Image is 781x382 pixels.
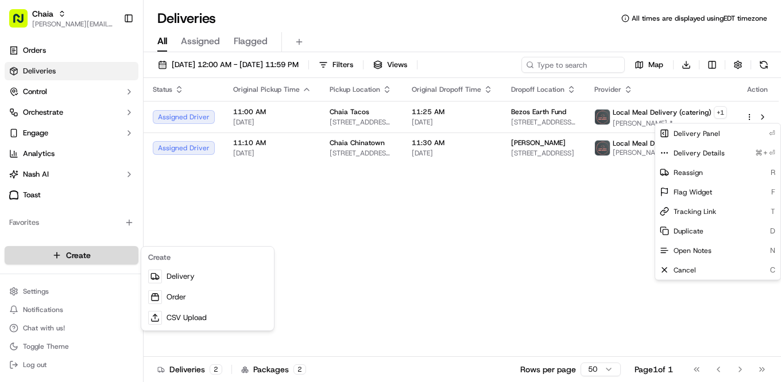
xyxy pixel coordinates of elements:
div: Favorites [5,213,138,232]
span: [STREET_ADDRESS][US_STATE] [330,149,393,158]
span: Pickup Location [330,85,380,94]
span: Chaia Tacos [330,107,369,116]
span: [PERSON_NAME] [511,138,566,147]
img: 1753817452368-0c19585d-7be3-40d9-9a41-2dc781b3d1eb [24,110,45,130]
a: Order [144,287,272,307]
span: Deliveries [23,66,56,76]
span: Map [648,60,663,70]
button: +1 [714,106,727,119]
input: Type to search [521,57,625,73]
span: [STREET_ADDRESS] [511,149,576,158]
span: Status [153,85,172,94]
div: Packages [241,364,306,375]
span: Assigned [181,34,220,48]
div: Page 1 of 1 [635,364,673,375]
span: Chaia [32,8,53,20]
img: 1736555255976-a54dd68f-1ca7-489b-9aae-adbdc363a1c4 [23,209,32,219]
div: Start new chat [52,110,188,121]
span: Toast [23,190,41,200]
span: [DATE] [233,149,311,158]
span: • [95,209,99,218]
span: [STREET_ADDRESS][US_STATE] [511,118,576,127]
span: 11:00 AM [233,107,311,116]
span: Original Dropoff Time [412,85,481,94]
img: Bea Lacdao [11,167,30,185]
span: Chaia Chinatown [330,138,385,147]
span: [DATE] [412,118,493,127]
a: Delivery [144,266,272,287]
span: 11:25 AM [412,107,493,116]
span: • [95,178,99,187]
div: We're available if you need us! [52,121,158,130]
p: Welcome 👋 [11,46,209,64]
span: Views [387,60,407,70]
p: Rows per page [520,364,576,375]
a: CSV Upload [144,307,272,328]
div: 2 [293,364,306,375]
span: [DATE] [412,149,493,158]
span: [PERSON_NAME] * [613,119,727,128]
span: [DATE] [102,209,125,218]
div: Past conversations [11,149,77,158]
div: Action [745,85,770,94]
span: Local Meal Delivery (catering) [613,108,712,117]
span: [DATE] 12:00 AM - [DATE] 11:59 PM [172,60,299,70]
img: lmd_logo.png [595,141,610,155]
img: Bea Lacdao [11,198,30,216]
span: [PERSON_NAME] [36,178,93,187]
span: Analytics [23,149,55,159]
span: [STREET_ADDRESS][US_STATE] [330,118,393,127]
span: Control [23,87,47,97]
span: Filters [332,60,353,70]
span: Notifications [23,305,63,314]
div: 💻 [97,258,106,267]
span: All [157,34,167,48]
span: Log out [23,360,47,369]
span: Bezos Earth Fund [511,107,566,116]
img: Toast logo [9,190,18,199]
span: [PERSON_NAME] [36,209,93,218]
span: Settings [23,287,49,296]
button: Start new chat [195,113,209,127]
img: lmd_logo.png [595,110,610,124]
span: Original Pickup Time [233,85,300,94]
span: Orchestrate [23,107,63,118]
a: Powered byPylon [81,284,139,293]
span: [DATE] [233,118,311,127]
span: Pylon [114,284,139,293]
span: 11:30 AM [412,138,493,147]
img: Nash [11,11,34,34]
span: [PERSON_NAME][EMAIL_ADDRESS][DOMAIN_NAME] [32,20,114,29]
span: [DATE] [102,178,125,187]
a: 💻API Documentation [92,252,189,272]
button: See all [178,147,209,161]
span: Chat with us! [23,323,65,333]
span: API Documentation [109,256,184,268]
span: 11:10 AM [233,138,311,147]
span: Local Meal Delivery (catering) [613,139,712,148]
img: 1736555255976-a54dd68f-1ca7-489b-9aae-adbdc363a1c4 [23,178,32,188]
h1: Deliveries [157,9,216,28]
span: Provider [594,85,621,94]
span: Toggle Theme [23,342,69,351]
span: Dropoff Location [511,85,565,94]
div: 📗 [11,258,21,267]
img: 1736555255976-a54dd68f-1ca7-489b-9aae-adbdc363a1c4 [11,110,32,130]
span: Engage [23,128,48,138]
span: Orders [23,45,46,56]
span: Flagged [234,34,268,48]
input: Got a question? Start typing here... [30,74,207,86]
span: Nash AI [23,169,49,180]
div: Create [144,249,272,266]
span: [PERSON_NAME] [613,148,712,157]
span: Create [66,250,91,261]
div: 2 [210,364,222,375]
div: Deliveries [157,364,222,375]
button: Refresh [756,57,772,73]
span: All times are displayed using EDT timezone [632,14,767,23]
a: 📗Knowledge Base [7,252,92,272]
span: Knowledge Base [23,256,88,268]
